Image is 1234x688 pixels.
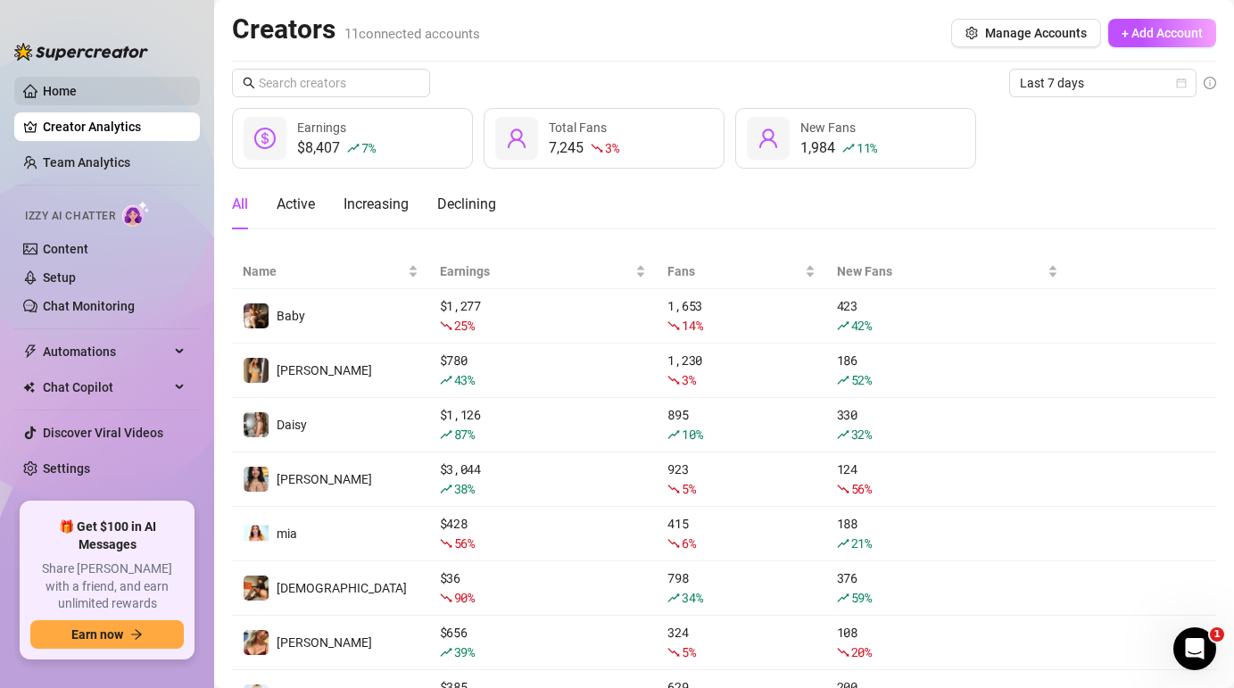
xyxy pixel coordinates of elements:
span: Izzy AI Chatter [25,208,115,225]
span: 25 % [454,317,475,334]
span: 14 % [682,317,702,334]
div: $ 1,126 [440,405,647,444]
span: fall [440,537,452,550]
span: rise [667,592,680,604]
span: Daisy [277,418,307,432]
span: fall [440,319,452,332]
span: [PERSON_NAME] [277,472,372,486]
img: Ameena [244,467,269,492]
img: Karlea [244,358,269,383]
div: 798 [667,568,815,608]
h2: Creators [232,12,480,46]
div: $ 1,277 [440,296,647,336]
span: fall [667,646,680,659]
button: Earn nowarrow-right [30,620,184,649]
a: Setup [43,270,76,285]
span: 90 % [454,589,475,606]
span: 39 % [454,643,475,660]
div: 188 [837,514,1058,553]
span: 🎁 Get $100 in AI Messages [30,518,184,553]
input: Search creators [259,73,405,93]
span: thunderbolt [23,344,37,359]
span: fall [440,592,452,604]
span: Earnings [440,261,633,281]
span: arrow-right [130,628,143,641]
span: Earnings [297,120,346,135]
span: rise [837,537,849,550]
span: rise [837,428,849,441]
th: Name [232,254,429,289]
span: 56 % [454,535,475,551]
div: $ 780 [440,351,647,390]
span: 87 % [454,426,475,443]
a: Team Analytics [43,155,130,170]
div: 415 [667,514,815,553]
span: Chat Copilot [43,373,170,402]
div: 1,230 [667,351,815,390]
div: 423 [837,296,1058,336]
span: Baby [277,309,305,323]
span: 34 % [682,589,702,606]
span: Total Fans [549,120,607,135]
span: rise [837,319,849,332]
span: rise [347,142,360,154]
span: fall [837,483,849,495]
span: 20 % [851,643,872,660]
span: 11 % [857,139,877,156]
div: 7,245 [549,137,618,159]
span: rise [667,428,680,441]
span: calendar [1176,78,1187,88]
span: 5 % [682,643,695,660]
div: $ 428 [440,514,647,553]
span: 38 % [454,480,475,497]
div: All [232,194,248,215]
span: rise [440,374,452,386]
span: 42 % [851,317,872,334]
span: user [758,128,779,149]
button: Manage Accounts [951,19,1101,47]
span: Automations [43,337,170,366]
span: rise [842,142,855,154]
th: Fans [657,254,825,289]
span: 3 % [682,371,695,388]
img: Ezra [244,630,269,655]
span: user [506,128,527,149]
span: Earn now [71,627,123,642]
div: $ 656 [440,623,647,662]
span: [DEMOGRAPHIC_DATA] [277,581,407,595]
span: 3 % [605,139,618,156]
th: Earnings [429,254,658,289]
div: $ 36 [440,568,647,608]
div: 108 [837,623,1058,662]
span: fall [591,142,603,154]
div: Declining [437,194,496,215]
img: Daisy [244,412,269,437]
div: Increasing [344,194,409,215]
img: Deyana [244,576,269,601]
div: 186 [837,351,1058,390]
span: info-circle [1204,77,1216,89]
span: 1 [1210,627,1224,642]
span: 52 % [851,371,872,388]
span: dollar-circle [254,128,276,149]
span: fall [667,483,680,495]
a: Creator Analytics [43,112,186,141]
img: Baby [244,303,269,328]
span: New Fans [837,261,1044,281]
span: rise [440,428,452,441]
span: fall [667,319,680,332]
span: 11 connected accounts [344,26,480,42]
div: 330 [837,405,1058,444]
span: rise [440,646,452,659]
img: logo-BBDzfeDw.svg [14,43,148,61]
div: 1,653 [667,296,815,336]
span: rise [440,483,452,495]
img: AI Chatter [122,201,150,227]
span: fall [667,537,680,550]
button: + Add Account [1108,19,1216,47]
div: $ 3,044 [440,460,647,499]
span: Name [243,261,404,281]
span: 59 % [851,589,872,606]
a: Discover Viral Videos [43,426,163,440]
span: Manage Accounts [985,26,1087,40]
